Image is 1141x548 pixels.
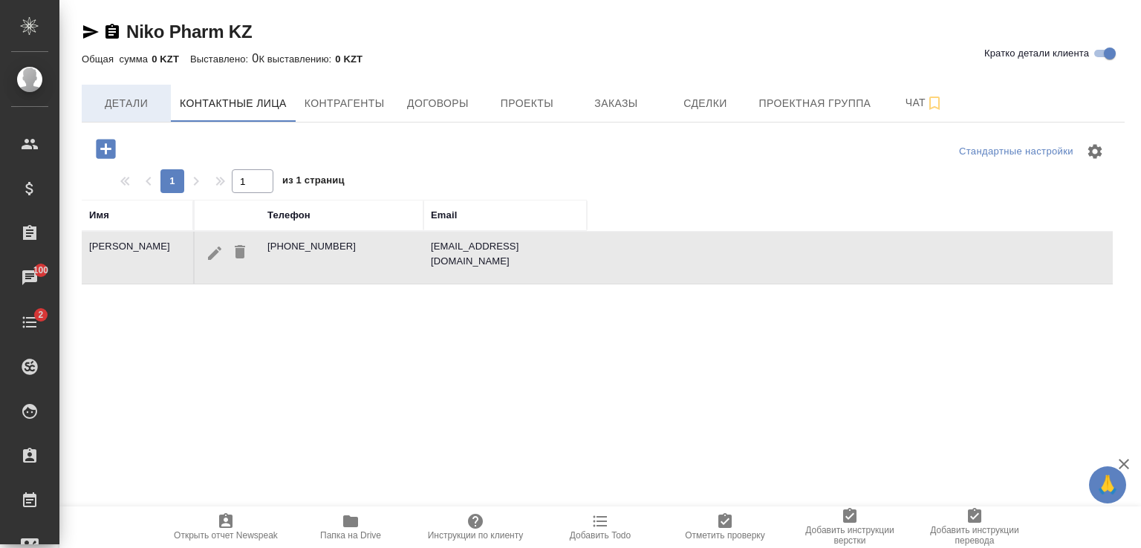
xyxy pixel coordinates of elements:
button: Добавить инструкции верстки [787,506,912,548]
td: [PERSON_NAME] [82,232,193,284]
svg: Подписаться [926,94,943,112]
span: 100 [25,263,58,278]
span: Чат [888,94,960,112]
button: Инструкции по клиенту [413,506,538,548]
div: Телефон [267,208,311,223]
p: Общая сумма [82,53,152,65]
span: Проектная группа [758,94,871,113]
button: Редактировать [202,239,227,267]
div: split button [955,140,1077,163]
div: 0 [82,50,1125,68]
button: Добавить инструкции перевода [912,506,1037,548]
button: Скопировать ссылку [103,23,121,41]
button: Добавить Todo [538,506,663,548]
span: из 1 страниц [282,172,345,193]
span: Детали [91,94,162,113]
p: Выставлено: [190,53,252,65]
button: Открыть отчет Newspeak [163,506,288,548]
p: К выставлению: [259,53,335,65]
button: Добавить контактное лицо [85,134,126,164]
span: Контактные лица [180,94,287,113]
span: Сделки [669,94,741,113]
span: Добавить инструкции верстки [796,525,903,546]
button: Удалить [227,239,253,267]
a: 100 [4,259,56,296]
span: Договоры [402,94,473,113]
span: 2 [29,307,52,322]
td: [PHONE_NUMBER] [260,232,423,284]
span: Проекты [491,94,562,113]
span: Кратко детали клиента [984,46,1089,61]
span: Папка на Drive [320,530,381,541]
span: Отметить проверку [685,530,764,541]
div: Email [431,208,457,223]
p: 0 KZT [335,53,374,65]
span: Добавить инструкции перевода [921,525,1028,546]
a: 2 [4,304,56,341]
button: Отметить проверку [663,506,787,548]
button: Папка на Drive [288,506,413,548]
span: Заказы [580,94,651,113]
button: Скопировать ссылку для ЯМессенджера [82,23,100,41]
span: Открыть отчет Newspeak [174,530,278,541]
p: 0 KZT [152,53,190,65]
div: Имя [89,208,109,223]
a: Niko Pharm KZ [126,22,252,42]
span: Настроить таблицу [1077,134,1113,169]
button: 🙏 [1089,466,1126,503]
span: 🙏 [1095,469,1120,500]
span: Добавить Todo [570,530,631,541]
span: Контрагенты [305,94,385,113]
td: [EMAIL_ADDRESS][DOMAIN_NAME] [423,232,587,284]
span: Инструкции по клиенту [428,530,524,541]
